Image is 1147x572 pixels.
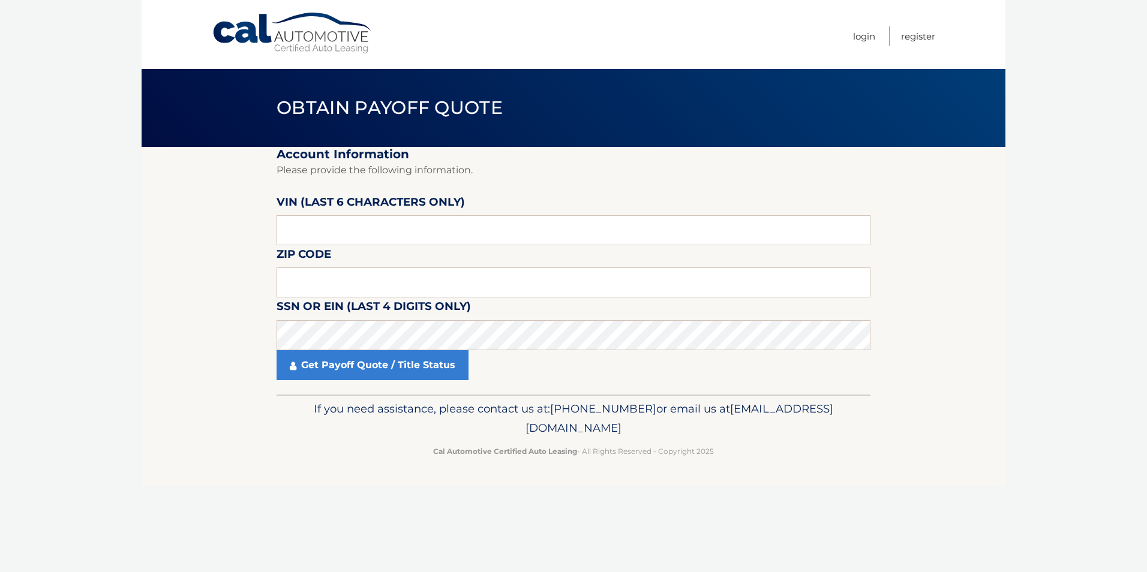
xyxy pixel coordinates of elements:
span: Obtain Payoff Quote [277,97,503,119]
a: Get Payoff Quote / Title Status [277,350,469,380]
p: If you need assistance, please contact us at: or email us at [284,399,863,438]
a: Register [901,26,935,46]
p: Please provide the following information. [277,162,870,179]
label: SSN or EIN (last 4 digits only) [277,297,471,320]
a: Cal Automotive [212,12,374,55]
label: VIN (last 6 characters only) [277,193,465,215]
span: [PHONE_NUMBER] [550,402,656,416]
a: Login [853,26,875,46]
label: Zip Code [277,245,331,267]
p: - All Rights Reserved - Copyright 2025 [284,445,863,457]
h2: Account Information [277,147,870,162]
strong: Cal Automotive Certified Auto Leasing [433,447,577,456]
